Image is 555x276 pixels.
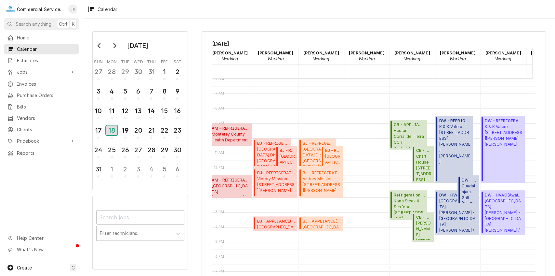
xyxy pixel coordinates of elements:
th: Saturday [171,57,184,65]
strong: [PERSON_NAME] [212,51,248,55]
div: DW - REFRIGERATION(Finalized)K & K Valero[STREET_ADDRESS][PERSON_NAME][PERSON_NAME] [481,116,525,183]
a: Home [4,32,79,43]
em: Working [495,56,511,61]
div: 2 [120,164,130,174]
div: 5 [120,86,130,96]
span: 5 PM [214,239,226,244]
div: 28 [146,145,156,155]
span: 12 PM [212,165,226,170]
button: Go to previous month [93,40,106,51]
div: BJ - APPLIANCE(Uninvoiced)[GEOGRAPHIC_DATA] Dist.[PERSON_NAME] / [STREET_ADDRESS] [253,216,297,231]
a: Go to Help Center [4,233,79,243]
div: 19 [120,125,130,135]
div: DW - REFRIGERATION(Finalized)K & K Valero[STREET_ADDRESS][PERSON_NAME][PERSON_NAME] [435,116,473,183]
div: Calendar Filters [96,204,184,248]
span: Pricebook [17,138,66,144]
div: 31 [146,67,156,77]
span: Calendar [17,46,76,52]
strong: [PERSON_NAME] [394,51,430,55]
div: 6 [172,164,182,174]
span: Victory Mission [STREET_ADDRESS][PERSON_NAME] [303,176,341,194]
span: BJ - REFRIGERATION ( Finalized ) [257,140,289,146]
span: AM - REFRIGERATION ( Finalized ) [212,125,250,131]
span: DW - HVAC ( Finalized ) [461,177,477,183]
span: DW - REFRIGERATION ( Finalized ) [439,118,471,124]
div: BJ - REFRIGERATION(Finalized)Victory Mission[STREET_ADDRESS][PERSON_NAME] [253,168,297,198]
div: 10 [93,106,103,116]
span: DW - REFRIGERATION ( Finalized ) [485,118,523,124]
div: [Service] CB - APPLIANCE Hestan Corral de Tierra CC / 81 Corral De Tierra Rd, Salinas, CA 93908 I... [390,120,427,150]
div: 6 [133,86,143,96]
div: 17 [93,125,103,135]
div: 11 [107,106,117,116]
div: [Service] CB - HVAC Tarpy's 2999 Mty/Salinas Hwy Ste 1, Monterey, CA 93940 ID: JOB-9241 Status: F... [412,212,434,242]
th: Sunday [92,57,105,65]
span: [GEOGRAPHIC_DATA] Dist [GEOGRAPHIC_DATA] / [DATE][STREET_ADDRESS] [303,146,334,166]
span: Estimates [17,57,76,64]
th: Friday [158,57,171,65]
em: Working [313,56,329,61]
span: [PERSON_NAME] [STREET_ADDRESS][PERSON_NAME] [416,220,432,240]
span: BJ - REFRIGERATION ( Finalized ) [325,148,341,153]
div: 27 [93,67,103,77]
div: [Service] DW - HVAC Santa Rita Union School District - MD John Gutierrez / 1031 Rogge Rd, Salinas... [435,190,480,235]
a: Calendar [4,44,79,54]
button: Go to next month [108,40,121,51]
span: CB - HVAC ( Finalized ) [416,148,432,153]
div: [Service] BJ - REFRIGERATION Victory Mission 43 Soledad St., Salinas, CA 93901 ID: JOB-9236 Statu... [253,168,297,198]
div: Commercial Service Co.'s Avatar [6,5,15,14]
span: 4 PM [214,225,226,230]
div: [DATE] [125,40,151,51]
span: Ctrl [59,21,67,27]
div: DW - HVAC(Awaiting (Backordered) Parts)[GEOGRAPHIC_DATA][PERSON_NAME] - [GEOGRAPHIC_DATA][PERSON_... [435,190,480,235]
span: Purchase Orders [17,92,76,99]
th: Thursday [145,57,158,65]
th: Tuesday [119,57,132,65]
div: 1 [107,164,117,174]
div: Carson Bourdet - Working [390,48,435,64]
a: Estimates [4,55,79,66]
div: [Service] AM - REFRIGERATION Monterey County Health Department Alisal Health Center / 559 E Alisa... [207,123,252,146]
div: CB - HVAC(Finalized)Chart House[STREET_ADDRESS] [412,146,434,183]
div: AM - REFRIGERATION(Finalized)Monterey County Health Department[GEOGRAPHIC_DATA] / [STREET_ADDRESS] [207,123,252,146]
div: 12 [120,106,130,116]
span: [GEOGRAPHIC_DATA] Dist. [PERSON_NAME] / [STREET_ADDRESS] [303,224,341,229]
div: [Service] AM - REFRIGERATION Santa Rita Union School District - FS JOHN GUTIERREZ MIDDLE SCHOOL /... [207,175,252,197]
span: Clients [17,126,76,133]
span: [DATE] [212,39,535,48]
span: K & K Valero [STREET_ADDRESS][PERSON_NAME][PERSON_NAME] [439,124,471,165]
th: Wednesday [132,57,145,65]
div: [Service] BJ - REFRIGERATION Monterey Peninsula Unified School Dist Seaside High School / 2200 No... [298,138,336,168]
div: 4 [146,164,156,174]
div: 15 [159,106,169,116]
div: 27 [133,145,143,155]
div: JK [68,5,77,14]
div: 26 [120,145,130,155]
div: Refrigeration Diagnostic(Finalized)Kona Steak & Seafood[STREET_ADDRESS] [390,190,427,220]
div: [Service] BJ - REFRIGERATION Monterey Peninsula Unified School Dist Seaside High School / 2200 No... [275,146,297,168]
span: Create [17,265,32,270]
span: 8 AM [214,106,226,111]
div: BJ - REFRIGERATION(Finalized)[GEOGRAPHIC_DATA] Dist[GEOGRAPHIC_DATA] / [DATE][STREET_ADDRESS] [253,138,291,168]
div: Brian Key - Working [344,48,390,64]
span: DW - HVAC ( Awaiting (Backordered) Parts ) [439,192,477,198]
div: [Service] DW - HVAC Santa Rita Union School District - MD John Gutierrez / 1031 Rogge Rd, Salinas... [481,190,525,235]
div: Brandon Johnson - Working [298,48,344,64]
div: BJ - REFRIGERATION(Finalized)[GEOGRAPHIC_DATA] Dist[GEOGRAPHIC_DATA] / [DATE][STREET_ADDRESS] [321,146,343,168]
div: John Key's Avatar [68,5,77,14]
span: [GEOGRAPHIC_DATA][PERSON_NAME] - [GEOGRAPHIC_DATA] [PERSON_NAME] / [STREET_ADDRESS][PERSON_NAME] [439,198,477,233]
div: [Service] DW - REFRIGERATION K & K Valero 63 Muckelemi St, San Juan Bautista, CA 95045 ID: JOB-92... [435,116,473,183]
div: [Service] BJ - REFRIGERATION Victory Mission 43 Soledad St., Salinas, CA 93901 ID: JOB-9236 Statu... [298,168,343,198]
div: 22 [159,125,169,135]
a: Invoices [4,79,79,89]
strong: [PERSON_NAME] [440,51,475,55]
div: 13 [133,106,143,116]
div: David Waite - Working [435,48,481,64]
div: AM - REFRIGERATION(Finalized)[GEOGRAPHIC_DATA][PERSON_NAME] - FS[PERSON_NAME] MIDDLE SCHOOL / [ST... [207,175,252,197]
div: 23 [172,125,182,135]
span: C [72,264,75,271]
div: Calendar Day Picker [92,31,188,190]
span: Refrigeration Diagnostic ( Finalized ) [394,192,425,198]
span: Victory Mission [STREET_ADDRESS][PERSON_NAME] [257,176,295,194]
span: [GEOGRAPHIC_DATA] Dist [GEOGRAPHIC_DATA] / [DATE][STREET_ADDRESS] [257,146,289,166]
